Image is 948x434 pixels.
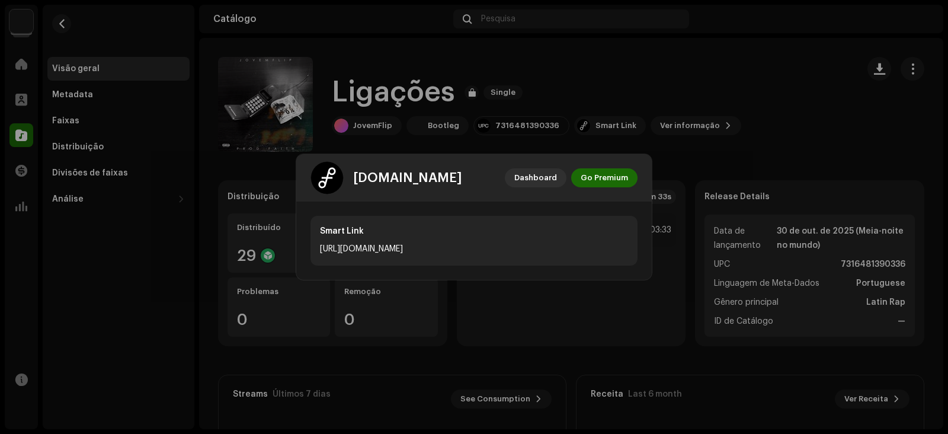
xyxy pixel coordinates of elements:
[514,166,557,190] span: Dashboard
[320,242,403,256] div: [URL][DOMAIN_NAME]
[581,166,628,190] span: Go Premium
[571,168,638,187] button: Go Premium
[505,168,566,187] button: Dashboard
[320,225,364,237] div: Smart Link
[353,171,462,185] div: [DOMAIN_NAME]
